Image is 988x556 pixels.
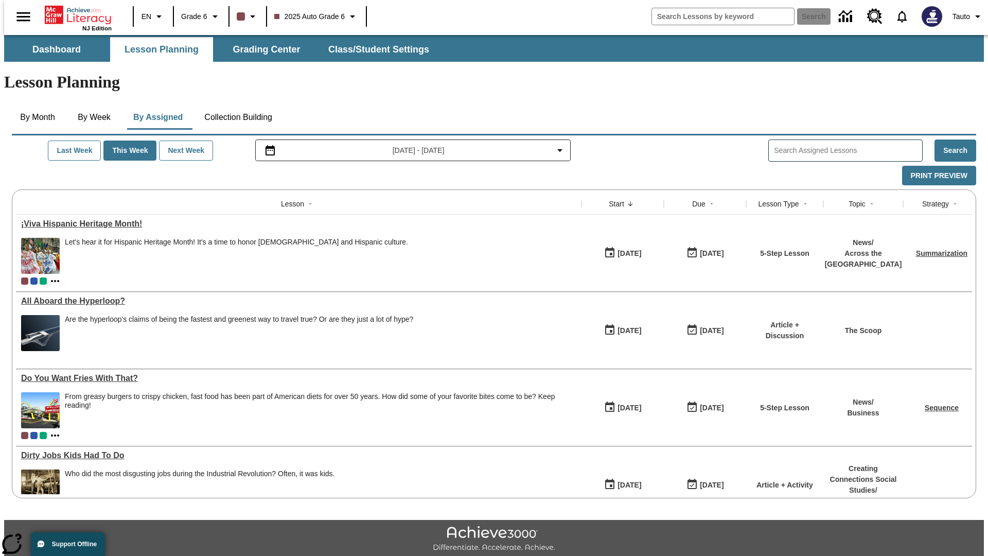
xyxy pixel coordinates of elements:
[40,432,47,439] div: 2025 Auto Grade 4
[21,432,28,439] div: Current Class
[21,297,576,306] div: All Aboard the Hyperloop?
[683,398,727,418] button: 07/20/26: Last day the lesson can be accessed
[4,73,984,92] h1: Lesson Planning
[48,141,101,161] button: Last Week
[21,219,576,229] a: ¡Viva Hispanic Heritage Month! , Lessons
[5,37,108,62] button: Dashboard
[922,6,942,27] img: Avatar
[845,325,882,336] p: The Scoop
[65,238,408,274] span: Let's hear it for Hispanic Heritage Month! It's a time to honor Hispanic Americans and Hispanic c...
[683,321,727,340] button: 06/30/26: Last day the lesson can be accessed
[617,247,641,260] div: [DATE]
[21,451,576,460] a: Dirty Jobs Kids Had To Do, Lessons
[159,141,213,161] button: Next Week
[181,11,207,22] span: Grade 6
[82,25,112,31] span: NJ Edition
[601,475,645,495] button: 07/11/25: First time the lesson was available
[683,244,727,263] button: 09/21/25: Last day the lesson can be accessed
[177,7,225,26] button: Grade: Grade 6, Select a grade
[700,479,724,492] div: [DATE]
[915,3,948,30] button: Select a new avatar
[700,402,724,414] div: [DATE]
[8,2,39,32] button: Open side menu
[889,3,915,30] a: Notifications
[433,526,555,552] img: Achieve3000 Differentiate Accelerate Achieve
[902,166,976,186] button: Print Preview
[65,315,413,351] div: Are the hyperloop's claims of being the fastest and greenest way to travel true? Or are they just...
[304,198,316,210] button: Sort
[45,5,112,25] a: Home
[554,144,566,157] svg: Collapse Date Range Filter
[68,105,120,130] button: By Week
[21,238,60,274] img: A photograph of Hispanic women participating in a parade celebrating Hispanic culture. The women ...
[828,463,898,496] p: Creating Connections Social Studies /
[52,541,97,548] span: Support Offline
[21,219,576,229] div: ¡Viva Hispanic Heritage Month!
[30,277,38,285] div: OL 2025 Auto Grade 7
[215,37,318,62] button: Grading Center
[45,4,112,31] div: Home
[617,479,641,492] div: [DATE]
[760,248,809,259] p: 5-Step Lesson
[21,315,60,351] img: Artist rendering of Hyperloop TT vehicle entering a tunnel
[65,470,335,506] div: Who did the most disgusting jobs during the Industrial Revolution? Often, it was kids.
[21,470,60,506] img: Black and white photo of two young boys standing on a piece of heavy machinery
[65,392,576,428] div: From greasy burgers to crispy chicken, fast food has been part of American diets for over 50 year...
[825,237,902,248] p: News /
[949,198,961,210] button: Sort
[274,11,345,22] span: 2025 Auto Grade 6
[49,275,61,287] button: Show more classes
[137,7,170,26] button: Language: EN, Select a language
[692,199,705,209] div: Due
[609,199,624,209] div: Start
[4,35,984,62] div: SubNavbar
[21,451,576,460] div: Dirty Jobs Kids Had To Do
[683,475,727,495] button: 11/30/25: Last day the lesson can be accessed
[825,248,902,270] p: Across the [GEOGRAPHIC_DATA]
[270,7,363,26] button: Class: 2025 Auto Grade 6, Select your class
[601,244,645,263] button: 09/15/25: First time the lesson was available
[260,144,567,157] button: Select the date range menu item
[861,3,889,30] a: Resource Center, Will open in new tab
[65,238,408,247] div: Let's hear it for Hispanic Heritage Month! It's a time to honor [DEMOGRAPHIC_DATA] and Hispanic c...
[652,8,794,25] input: search field
[40,277,47,285] div: 2025 Auto Grade 4
[142,11,151,22] span: EN
[65,315,413,324] div: Are the hyperloop's claims of being the fastest and greenest way to travel true? Or are they just...
[833,3,861,31] a: Data Center
[866,198,878,210] button: Sort
[601,398,645,418] button: 07/14/25: First time the lesson was available
[30,432,38,439] div: OL 2025 Auto Grade 7
[233,7,263,26] button: Class color is dark brown. Change class color
[705,198,718,210] button: Sort
[916,249,967,257] a: Summarization
[393,145,445,156] span: [DATE] - [DATE]
[948,7,988,26] button: Profile/Settings
[925,404,959,412] a: Sequence
[758,199,799,209] div: Lesson Type
[196,105,280,130] button: Collection Building
[125,105,191,130] button: By Assigned
[49,429,61,442] button: Show more classes
[21,277,28,285] div: Current Class
[934,140,976,162] button: Search
[751,320,818,341] p: Article + Discussion
[21,392,60,428] img: One of the first McDonald's stores, with the iconic red sign and golden arches.
[849,199,866,209] div: Topic
[281,199,304,209] div: Lesson
[601,321,645,340] button: 07/21/25: First time the lesson was available
[65,392,576,410] div: From greasy burgers to crispy chicken, fast food has been part of American diets for over 50 year...
[320,37,437,62] button: Class/Student Settings
[756,480,813,491] p: Article + Activity
[65,470,335,478] div: Who did the most disgusting jobs during the Industrial Revolution? Often, it was kids.
[21,374,576,383] div: Do You Want Fries With That?
[922,199,949,209] div: Strategy
[847,408,879,419] p: Business
[774,143,922,158] input: Search Assigned Lessons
